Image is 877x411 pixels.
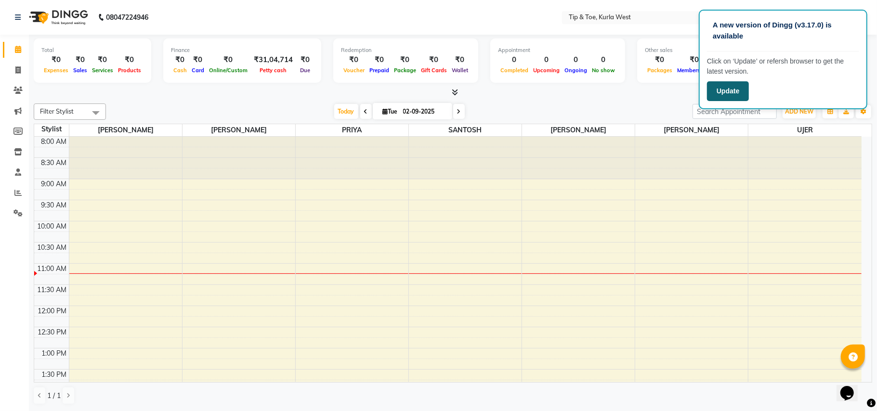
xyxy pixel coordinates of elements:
span: Completed [498,67,531,74]
button: ADD NEW [783,105,816,118]
p: A new version of Dingg (v3.17.0) is available [713,20,853,41]
div: ₹0 [71,54,90,65]
span: Sales [71,67,90,74]
div: Redemption [341,46,471,54]
span: Due [298,67,313,74]
span: Package [392,67,419,74]
span: [PERSON_NAME] [522,124,635,136]
span: Tue [380,108,400,115]
div: ₹0 [419,54,449,65]
span: Card [189,67,207,74]
div: ₹0 [367,54,392,65]
div: ₹0 [675,54,714,65]
div: 11:00 AM [36,264,69,274]
div: 0 [589,54,617,65]
span: ADD NEW [785,108,813,115]
span: Expenses [41,67,71,74]
div: 1:30 PM [40,370,69,380]
b: 08047224946 [106,4,148,31]
div: ₹31,04,714 [250,54,297,65]
span: 1 / 1 [47,391,61,401]
span: No show [589,67,617,74]
div: 10:00 AM [36,221,69,231]
div: ₹0 [341,54,367,65]
div: Finance [171,46,314,54]
div: Other sales [645,46,801,54]
iframe: chat widget [837,372,867,401]
div: 0 [562,54,589,65]
div: 0 [531,54,562,65]
span: UJER [748,124,862,136]
div: ₹0 [171,54,189,65]
span: Products [116,67,144,74]
div: 9:30 AM [39,200,69,210]
span: Filter Stylist [40,107,74,115]
img: logo [25,4,91,31]
div: 0 [498,54,531,65]
div: ₹0 [116,54,144,65]
div: ₹0 [392,54,419,65]
span: Ongoing [562,67,589,74]
span: PRIYA [296,124,408,136]
div: ₹0 [449,54,471,65]
div: Appointment [498,46,617,54]
button: Update [707,81,749,101]
input: 2025-09-02 [400,104,448,119]
div: Total [41,46,144,54]
span: Online/Custom [207,67,250,74]
div: 9:00 AM [39,179,69,189]
div: ₹0 [297,54,314,65]
div: ₹0 [189,54,207,65]
div: 8:30 AM [39,158,69,168]
span: Packages [645,67,675,74]
div: Stylist [34,124,69,134]
div: 10:30 AM [36,243,69,253]
span: Upcoming [531,67,562,74]
span: Memberships [675,67,714,74]
span: Prepaid [367,67,392,74]
span: Petty cash [258,67,289,74]
span: Wallet [449,67,471,74]
div: 1:00 PM [40,348,69,359]
div: 8:00 AM [39,137,69,147]
div: ₹0 [90,54,116,65]
span: Today [334,104,358,119]
div: ₹0 [645,54,675,65]
span: Voucher [341,67,367,74]
span: [PERSON_NAME] [635,124,748,136]
div: ₹0 [207,54,250,65]
div: 12:00 PM [36,306,69,316]
span: SANTOSH [409,124,522,136]
p: Click on ‘Update’ or refersh browser to get the latest version. [707,56,859,77]
span: [PERSON_NAME] [183,124,295,136]
div: ₹0 [41,54,71,65]
input: Search Appointment [693,104,777,119]
span: Services [90,67,116,74]
div: 11:30 AM [36,285,69,295]
span: Gift Cards [419,67,449,74]
span: [PERSON_NAME] [69,124,182,136]
span: Cash [171,67,189,74]
div: 12:30 PM [36,327,69,337]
